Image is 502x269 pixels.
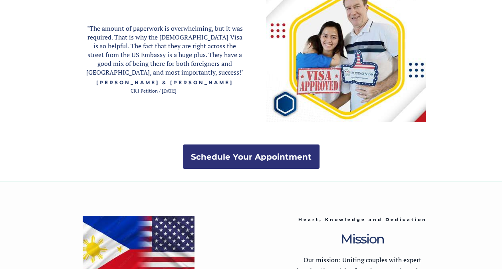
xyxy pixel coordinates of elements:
[131,88,177,94] span: CR1 Petition / [DATE]
[183,144,319,169] a: Schedule Your Appointment
[298,217,427,222] span: Heart, Knowledge and Dedication
[191,152,312,162] strong: Schedule Your Appointment
[96,79,233,85] span: [PERSON_NAME] & [PERSON_NAME]
[341,231,384,247] span: Mission
[86,24,244,77] span: "The amount of paperwork is overwhelming, but it was required. That is why the [DEMOGRAPHIC_DATA]...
